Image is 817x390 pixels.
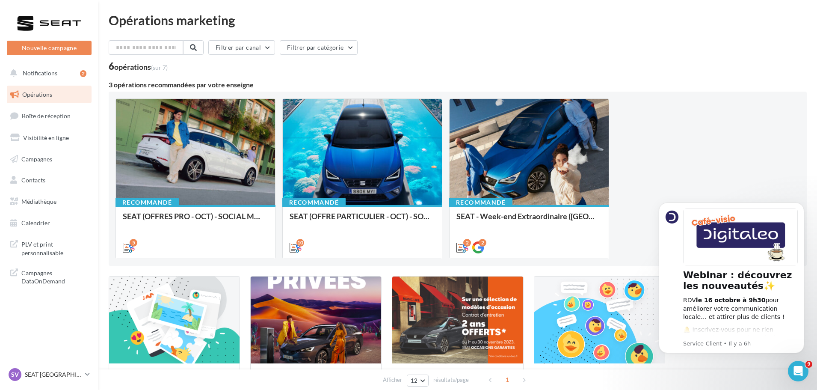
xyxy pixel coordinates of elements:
[5,235,93,260] a: PLV et print personnalisable
[5,214,93,232] a: Calendrier
[23,69,57,77] span: Notifications
[123,212,268,229] div: SEAT (OFFRES PRO - OCT) - SOCIAL MEDIA
[21,176,45,184] span: Contacts
[21,155,52,162] span: Campagnes
[449,198,512,207] div: Recommandé
[109,81,807,88] div: 3 opérations recommandées par votre enseigne
[21,267,88,286] span: Campagnes DataOnDemand
[25,370,82,379] p: SEAT [GEOGRAPHIC_DATA]
[407,375,429,387] button: 12
[23,134,69,141] span: Visibilité en ligne
[151,64,168,71] span: (sur 7)
[383,376,402,384] span: Afficher
[109,62,168,71] div: 6
[500,373,514,387] span: 1
[109,14,807,27] div: Opérations marketing
[5,193,93,211] a: Médiathèque
[11,370,19,379] span: SV
[646,192,817,386] iframe: Intercom notifications message
[463,239,471,247] div: 2
[290,212,435,229] div: SEAT (OFFRE PARTICULIER - OCT) - SOCIAL MEDIA
[22,91,52,98] span: Opérations
[5,129,93,147] a: Visibilité en ligne
[21,198,56,205] span: Médiathèque
[115,198,179,207] div: Recommandé
[788,361,808,381] iframe: Intercom live chat
[21,238,88,257] span: PLV et print personnalisable
[282,198,346,207] div: Recommandé
[5,264,93,289] a: Campagnes DataOnDemand
[479,239,486,247] div: 2
[114,63,168,71] div: opérations
[80,70,86,77] div: 2
[208,40,275,55] button: Filtrer par canal
[456,212,602,229] div: SEAT - Week-end Extraordinaire ([GEOGRAPHIC_DATA]) - OCTOBRE
[805,361,812,368] span: 9
[433,376,469,384] span: résultats/page
[5,86,93,104] a: Opérations
[5,171,93,189] a: Contacts
[296,239,304,247] div: 10
[411,377,418,384] span: 12
[130,239,137,247] div: 5
[5,64,90,82] button: Notifications 2
[280,40,358,55] button: Filtrer par catégorie
[7,41,92,55] button: Nouvelle campagne
[22,112,71,119] span: Boîte de réception
[7,366,92,383] a: SV SEAT [GEOGRAPHIC_DATA]
[5,150,93,168] a: Campagnes
[21,219,50,226] span: Calendrier
[5,107,93,125] a: Boîte de réception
